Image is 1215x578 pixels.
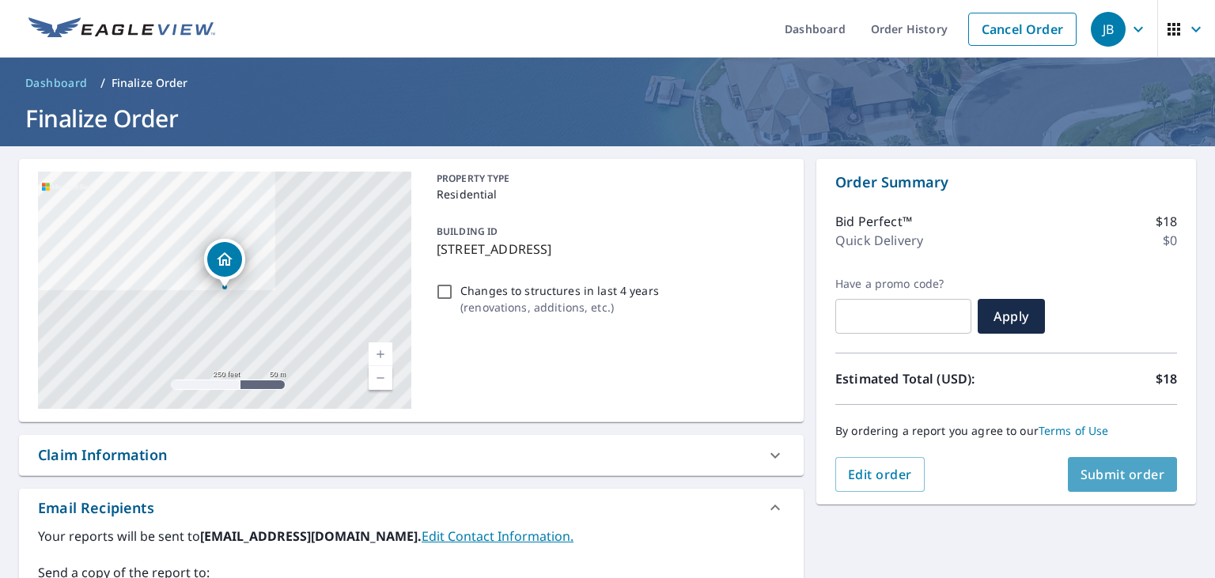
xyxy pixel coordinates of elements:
[835,172,1177,193] p: Order Summary
[437,240,778,259] p: [STREET_ADDRESS]
[19,70,94,96] a: Dashboard
[19,435,804,475] div: Claim Information
[1163,231,1177,250] p: $0
[28,17,215,41] img: EV Logo
[38,444,167,466] div: Claim Information
[204,239,245,288] div: Dropped pin, building 1, Residential property, 303 Maple St Tecumseh, MI 49286
[112,75,188,91] p: Finalize Order
[25,75,88,91] span: Dashboard
[1156,212,1177,231] p: $18
[848,466,912,483] span: Edit order
[38,497,154,519] div: Email Recipients
[369,366,392,390] a: Current Level 17, Zoom Out
[835,457,925,492] button: Edit order
[1039,423,1109,438] a: Terms of Use
[460,299,659,315] p: ( renovations, additions, etc. )
[19,70,1196,96] nav: breadcrumb
[990,308,1032,325] span: Apply
[835,424,1177,438] p: By ordering a report you agree to our
[100,74,105,93] li: /
[437,172,778,186] p: PROPERTY TYPE
[437,186,778,202] p: Residential
[38,527,785,546] label: Your reports will be sent to
[835,212,912,231] p: Bid Perfect™
[200,527,422,545] b: [EMAIL_ADDRESS][DOMAIN_NAME].
[369,342,392,366] a: Current Level 17, Zoom In
[19,489,804,527] div: Email Recipients
[437,225,498,238] p: BUILDING ID
[422,527,573,545] a: EditContactInfo
[1156,369,1177,388] p: $18
[1081,466,1165,483] span: Submit order
[968,13,1077,46] a: Cancel Order
[1091,12,1126,47] div: JB
[835,369,1006,388] p: Estimated Total (USD):
[835,231,923,250] p: Quick Delivery
[835,277,971,291] label: Have a promo code?
[978,299,1045,334] button: Apply
[1068,457,1178,492] button: Submit order
[460,282,659,299] p: Changes to structures in last 4 years
[19,102,1196,134] h1: Finalize Order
